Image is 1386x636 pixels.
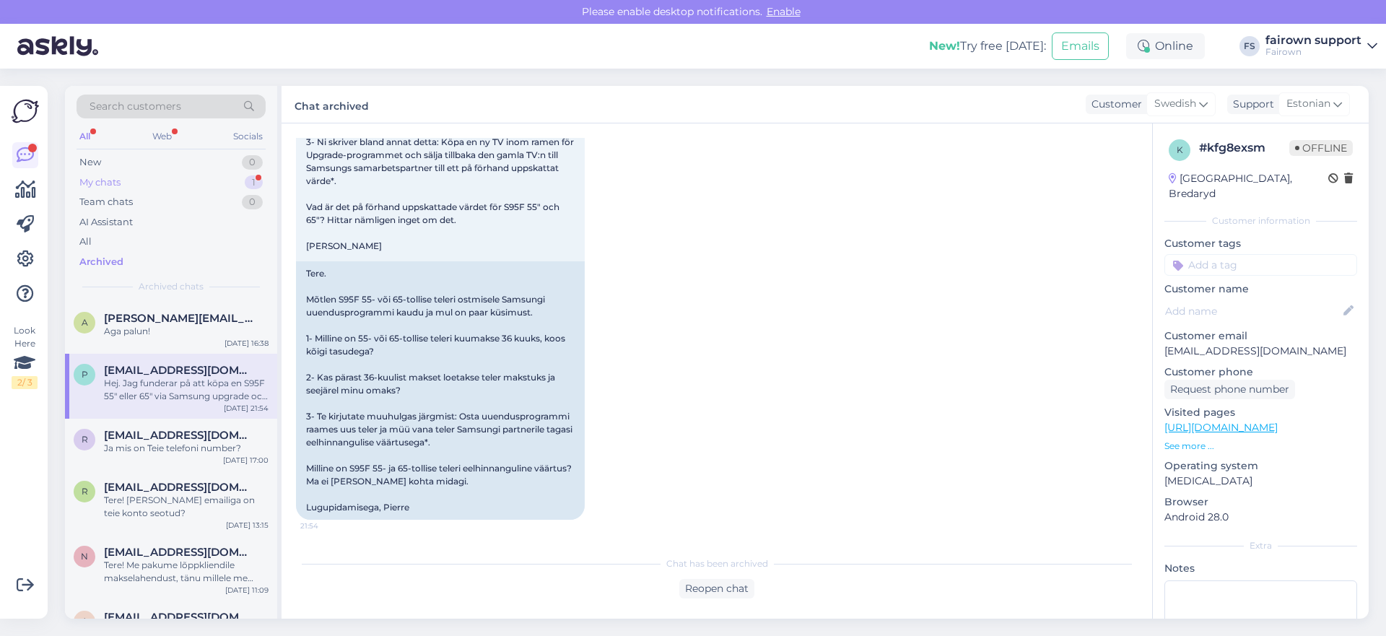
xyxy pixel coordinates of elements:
div: Customer [1086,97,1142,112]
div: FS [1239,36,1260,56]
input: Add name [1165,303,1341,319]
p: Visited pages [1164,405,1357,420]
span: rafał.sowa@ispot.pl [104,429,254,442]
div: [DATE] 11:09 [225,585,269,596]
div: # kfg8exsm [1199,139,1289,157]
span: Archived chats [139,280,204,293]
p: [MEDICAL_DATA] [1164,474,1357,489]
p: Customer name [1164,282,1357,297]
span: pierrejonssonagren@gmail.com [104,364,254,377]
span: 21:54 [300,520,354,531]
p: [EMAIL_ADDRESS][DOMAIN_NAME] [1164,344,1357,359]
div: Extra [1164,539,1357,552]
div: Aga palun! [104,325,269,338]
div: Reopen chat [679,579,754,598]
div: Support [1227,97,1274,112]
div: 1 [245,175,263,190]
span: r [82,434,88,445]
p: Android 28.0 [1164,510,1357,525]
span: a [82,616,88,627]
span: Search customers [90,99,181,114]
p: Notes [1164,561,1357,576]
div: [DATE] 21:54 [224,403,269,414]
span: ala@munum.no [104,611,254,624]
div: Hej. Jag funderar på att köpa en S95F 55" eller 65" via Samsung upgrade och undrar lite saker. 1-... [104,377,269,403]
div: [DATE] 16:38 [225,338,269,349]
div: Tere! [PERSON_NAME] emailiga on teie konto seotud? [104,494,269,520]
img: Askly Logo [12,97,39,125]
div: [DATE] 13:15 [226,520,269,531]
div: Fairown [1265,46,1361,58]
div: Tere! Me pakume lõppkliendile makselahendust, tänu millele me ostame teatud perioodi pärast (näit... [104,559,269,585]
span: n [81,551,88,562]
div: Look Here [12,324,38,389]
p: Browser [1164,495,1357,510]
div: All [79,235,92,249]
p: Customer phone [1164,365,1357,380]
p: Customer email [1164,328,1357,344]
div: New [79,155,101,170]
span: Swedish [1154,96,1196,112]
span: amelia.nowicka@ispot.pl [104,312,254,325]
button: Emails [1052,32,1109,60]
div: My chats [79,175,121,190]
div: Ja mis on Teie telefoni number? [104,442,269,455]
label: Chat archived [295,95,369,114]
span: p [82,369,88,380]
span: k [1177,144,1183,155]
div: Socials [230,127,266,146]
p: Operating system [1164,458,1357,474]
div: [DATE] 17:00 [223,455,269,466]
div: Team chats [79,195,133,209]
div: Tere. Mõtlen S95F 55- või 65-tollise teleri ostmisele Samsungi uuendusprogrammi kaudu ja mul on p... [296,261,585,520]
div: 0 [242,155,263,170]
div: Online [1126,33,1205,59]
div: [GEOGRAPHIC_DATA], Bredaryd [1169,171,1328,201]
span: r [82,486,88,497]
p: Customer tags [1164,236,1357,251]
div: 0 [242,195,263,209]
div: 2 / 3 [12,376,38,389]
span: Enable [762,5,805,18]
input: Add a tag [1164,254,1357,276]
div: AI Assistant [79,215,133,230]
div: fairown support [1265,35,1361,46]
span: Offline [1289,140,1353,156]
div: Web [149,127,175,146]
a: fairown supportFairown [1265,35,1377,58]
div: Request phone number [1164,380,1295,399]
span: a [82,317,88,328]
div: Archived [79,255,123,269]
div: Try free [DATE]: [929,38,1046,55]
span: rafal.sowa@ispot.pl [104,481,254,494]
span: Estonian [1286,96,1330,112]
b: New! [929,39,960,53]
div: Customer information [1164,214,1357,227]
p: See more ... [1164,440,1357,453]
span: Chat has been archived [666,557,768,570]
a: [URL][DOMAIN_NAME] [1164,421,1278,434]
div: All [77,127,93,146]
span: nora.lyo@anker-in.com [104,546,254,559]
